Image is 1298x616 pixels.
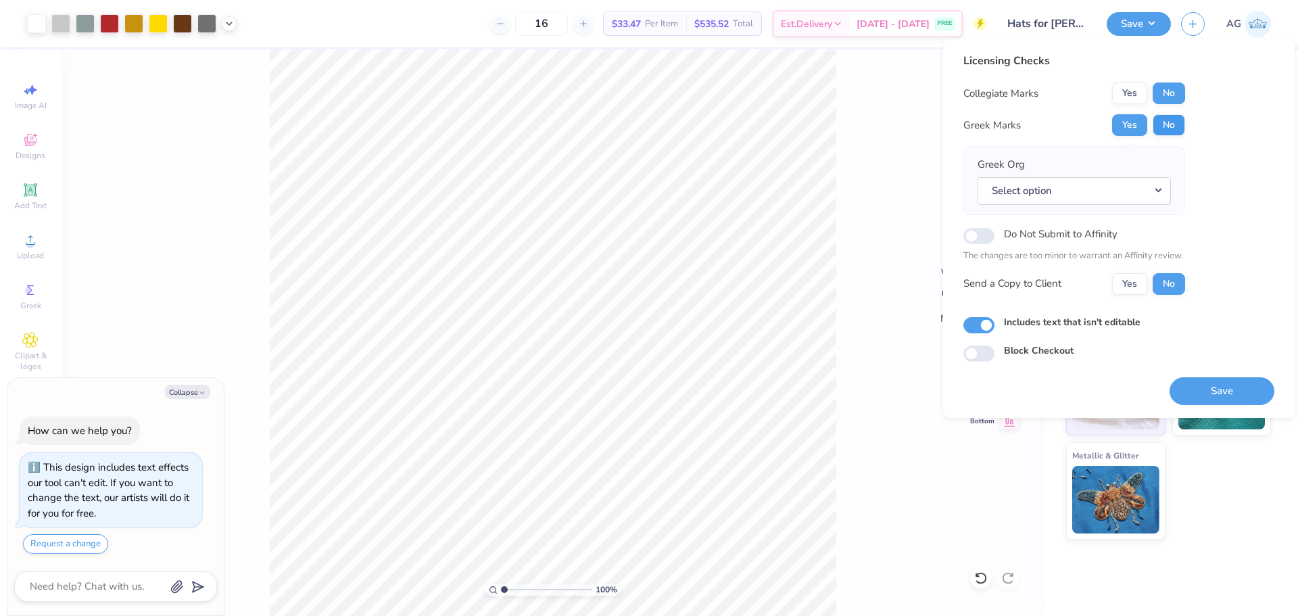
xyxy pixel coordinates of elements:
span: Greek [20,300,41,311]
button: Select option [978,177,1171,205]
button: Save [1107,12,1171,36]
span: Est. Delivery [781,17,832,31]
button: No [1153,82,1185,104]
span: [DATE] - [DATE] [857,17,930,31]
div: This design includes text effects our tool can't edit. If you want to change the text, our artist... [28,460,189,520]
div: Licensing Checks [963,53,1185,69]
input: Untitled Design [997,10,1097,37]
span: Bottom [970,417,994,426]
button: No [1153,114,1185,136]
label: Do Not Submit to Affinity [1004,225,1117,243]
button: Yes [1112,273,1147,295]
label: Block Checkout [1004,343,1074,358]
span: Metallic & Glitter [1072,448,1139,463]
span: Total [733,17,753,31]
a: AG [1226,11,1271,37]
span: Per Item [645,17,678,31]
button: Yes [1112,114,1147,136]
div: Greek Marks [963,118,1021,133]
span: Designs [16,150,45,161]
button: Yes [1112,82,1147,104]
button: Save [1170,377,1274,405]
button: No [1153,273,1185,295]
p: The changes are too minor to warrant an Affinity review. [963,250,1185,263]
label: Greek Org [978,157,1025,172]
span: Clipart & logos [7,350,54,372]
label: Includes text that isn't editable [1004,315,1140,329]
span: $33.47 [612,17,641,31]
span: $535.52 [694,17,729,31]
div: Send a Copy to Client [963,276,1061,291]
span: AG [1226,16,1241,32]
img: Metallic & Glitter [1072,466,1159,534]
button: Request a change [23,534,108,554]
img: Aljosh Eyron Garcia [1245,11,1271,37]
div: Collegiate Marks [963,86,1038,101]
button: Collapse [165,385,210,399]
div: How can we help you? [28,424,132,437]
span: Add Text [14,200,47,211]
span: 100 % [596,584,617,596]
span: Upload [17,250,44,261]
span: FREE [938,19,952,28]
span: Image AI [15,100,47,111]
input: – – [515,11,568,36]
